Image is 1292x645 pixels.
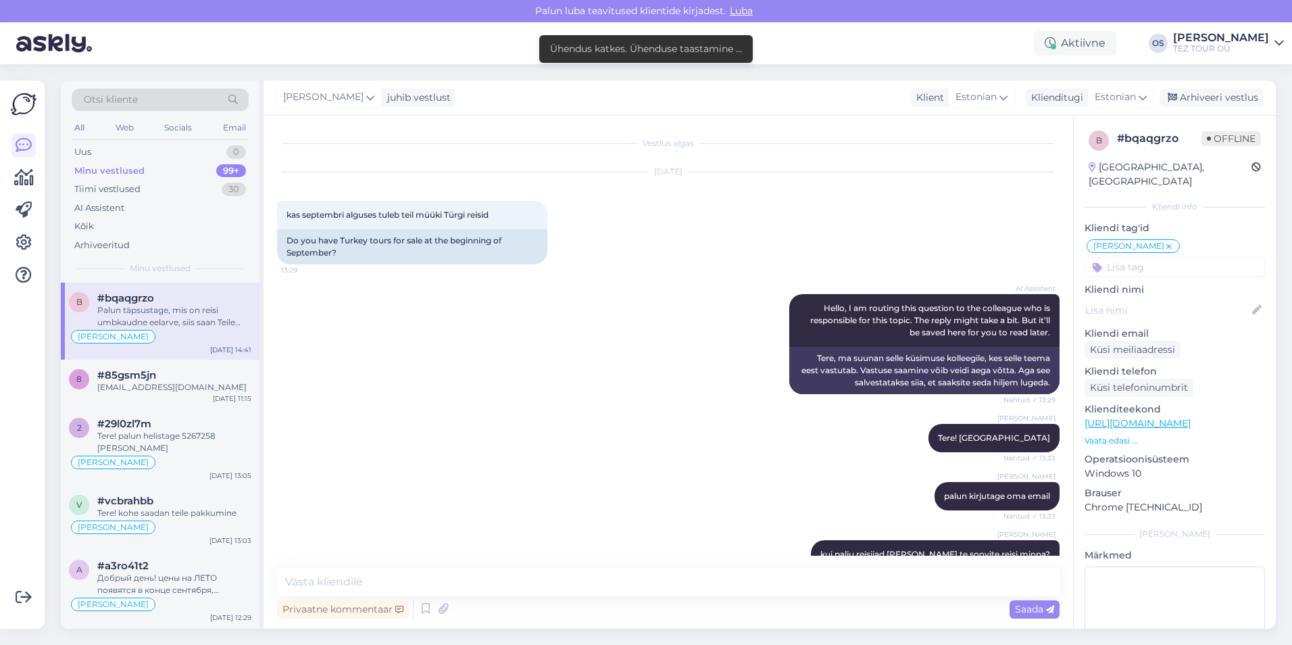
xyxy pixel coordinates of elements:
[74,201,124,215] div: AI Assistent
[550,42,742,56] div: Ühendus katkes. Ühenduse taastamine ...
[210,345,251,355] div: [DATE] 14:41
[1085,327,1265,341] p: Kliendi email
[1015,603,1054,615] span: Saada
[97,560,149,572] span: #a3ro41t2
[1085,341,1181,359] div: Küsi meiliaadressi
[84,93,138,107] span: Otsi kliente
[220,119,249,137] div: Email
[1201,131,1261,146] span: Offline
[1085,364,1265,379] p: Kliendi telefon
[944,491,1050,501] span: palun kirjutage oma email
[209,535,251,546] div: [DATE] 13:03
[997,413,1055,423] span: [PERSON_NAME]
[97,430,251,454] div: Tere! palun helistage 5267258 [PERSON_NAME]
[810,303,1052,337] span: Hello, I am routing this question to the colleague who is responsible for this topic. The reply m...
[113,119,136,137] div: Web
[97,369,156,381] span: #85gsm5jn
[1085,201,1265,213] div: Kliendi info
[277,166,1060,178] div: [DATE]
[1085,303,1249,318] input: Lisa nimi
[955,90,997,105] span: Estonian
[911,91,944,105] div: Klient
[997,471,1055,481] span: [PERSON_NAME]
[1085,283,1265,297] p: Kliendi nimi
[161,119,195,137] div: Socials
[222,183,246,196] div: 30
[1034,31,1116,55] div: Aktiivne
[76,374,82,384] span: 8
[97,507,251,519] div: Tere! kohe saadan teile pakkumine
[97,495,153,507] span: #vcbrahbb
[1117,130,1201,147] div: # bqaqgrzo
[97,304,251,329] div: Palun täpsustage, mis on reisi umbkaudne eelarve, siis saan Teile teha personaalse reisipakkumise.
[74,164,145,178] div: Minu vestlused
[1093,242,1164,250] span: [PERSON_NAME]
[78,600,149,608] span: [PERSON_NAME]
[820,549,1050,559] span: kui palju reisijad [PERSON_NAME] te soovite reisi minna?
[209,471,251,481] div: [DATE] 13:05
[1149,34,1168,53] div: OS
[1085,417,1191,429] a: [URL][DOMAIN_NAME]
[76,500,82,510] span: v
[97,572,251,596] div: Добрый день! цены на ЛЕТО появятся в конце сентября, пожалуйста напишите нам снова
[382,91,451,105] div: juhib vestlust
[1003,453,1055,463] span: Nähtud ✓ 13:33
[1173,43,1269,54] div: TEZ TOUR OÜ
[789,347,1060,394] div: Tere, ma suunan selle küsimuse kolleegile, kes selle teema eest vastutab. Vastuse saamine võib ve...
[97,381,251,393] div: [EMAIL_ADDRESS][DOMAIN_NAME]
[1085,452,1265,467] p: Operatsioonisüsteem
[1085,379,1193,397] div: Küsi telefoninumbrit
[277,229,547,264] div: Do you have Turkey tours for sale at the beginning of September?
[1095,90,1136,105] span: Estonian
[210,613,251,623] div: [DATE] 12:29
[213,393,251,404] div: [DATE] 11:15
[72,119,87,137] div: All
[1085,548,1265,563] p: Märkmed
[74,220,94,233] div: Kõik
[97,292,154,304] span: #bqaqgrzo
[1160,89,1264,107] div: Arhiveeri vestlus
[281,265,332,275] span: 13:29
[76,565,82,575] span: a
[78,458,149,467] span: [PERSON_NAME]
[74,145,91,159] div: Uus
[1003,511,1055,521] span: Nähtud ✓ 13:33
[77,423,82,433] span: 2
[216,164,246,178] div: 99+
[1096,135,1102,145] span: b
[1085,500,1265,515] p: Chrome [TECHNICAL_ID]
[1173,32,1284,54] a: [PERSON_NAME]TEZ TOUR OÜ
[78,333,149,341] span: [PERSON_NAME]
[97,418,151,430] span: #29l0zl7m
[78,523,149,531] span: [PERSON_NAME]
[1085,467,1265,481] p: Windows 10
[1085,435,1265,447] p: Vaata edasi ...
[1085,528,1265,540] div: [PERSON_NAME]
[1085,486,1265,500] p: Brauser
[938,433,1050,443] span: Tere! [GEOGRAPHIC_DATA]
[76,297,82,307] span: b
[1026,91,1083,105] div: Klienditugi
[1003,395,1055,405] span: Nähtud ✓ 13:29
[74,239,130,252] div: Arhiveeritud
[226,145,246,159] div: 0
[11,91,36,117] img: Askly Logo
[1085,402,1265,416] p: Klienditeekond
[1085,257,1265,277] input: Lisa tag
[726,5,757,17] span: Luba
[1005,283,1055,293] span: AI Assistent
[74,183,141,196] div: Tiimi vestlused
[1085,221,1265,235] p: Kliendi tag'id
[997,529,1055,540] span: [PERSON_NAME]
[277,600,409,619] div: Privaatne kommentaar
[283,90,364,105] span: [PERSON_NAME]
[287,210,489,220] span: kas septembri alguses tuleb teil müüki Türgi reisid
[130,262,191,274] span: Minu vestlused
[1173,32,1269,43] div: [PERSON_NAME]
[277,137,1060,149] div: Vestlus algas
[1089,160,1251,189] div: [GEOGRAPHIC_DATA], [GEOGRAPHIC_DATA]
